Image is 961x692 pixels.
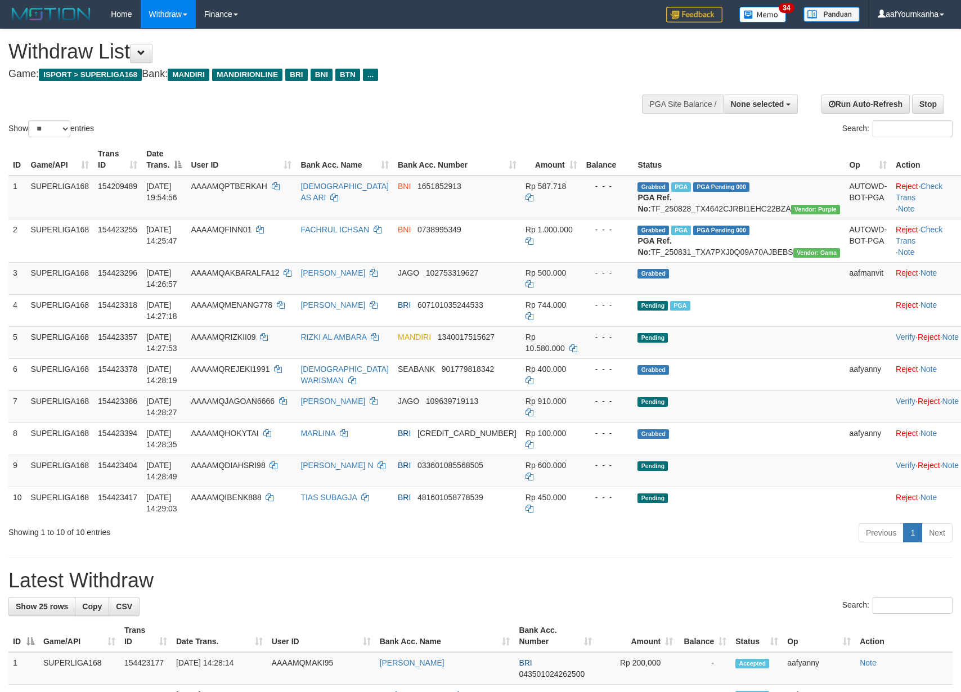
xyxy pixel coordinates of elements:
th: Trans ID: activate to sort column ascending [93,143,142,176]
span: BRI [398,429,411,438]
span: 34 [779,3,794,13]
span: Grabbed [637,182,669,192]
a: Reject [896,365,918,374]
td: 7 [8,390,26,423]
div: - - - [586,224,629,235]
div: - - - [586,331,629,343]
span: Show 25 rows [16,602,68,611]
span: Copy 901779818342 to clipboard [442,365,494,374]
img: panduan.png [803,7,860,22]
span: JAGO [398,268,419,277]
a: Previous [859,523,904,542]
th: Op: activate to sort column ascending [845,143,891,176]
td: AAAAMQMAKI95 [267,652,375,685]
span: Vendor URL: https://trx31.1velocity.biz [793,248,841,258]
img: Feedback.jpg [666,7,722,23]
td: 6 [8,358,26,390]
h1: Withdraw List [8,41,630,63]
span: Copy 607101035244533 to clipboard [417,300,483,309]
a: Note [920,493,937,502]
a: Stop [912,95,944,114]
a: Next [922,523,953,542]
a: Verify [896,461,915,470]
span: [DATE] 14:25:47 [146,225,177,245]
div: - - - [586,492,629,503]
th: Trans ID: activate to sort column ascending [120,620,172,652]
span: 154423318 [98,300,137,309]
td: SUPERLIGA168 [26,176,94,219]
a: Copy [75,597,109,616]
span: Copy 1651852913 to clipboard [417,182,461,191]
span: Grabbed [637,429,669,439]
span: Copy 043501024262500 to clipboard [519,669,585,678]
a: Note [898,204,915,213]
span: Rp 587.718 [526,182,566,191]
td: aafmanvit [845,262,891,294]
b: PGA Ref. No: [637,236,671,257]
span: Grabbed [637,365,669,375]
a: Note [920,429,937,438]
td: SUPERLIGA168 [26,423,94,455]
select: Showentries [28,120,70,137]
span: PGA Pending [693,182,749,192]
a: Note [942,461,959,470]
a: Reject [896,182,918,191]
a: 1 [903,523,922,542]
div: - - - [586,299,629,311]
span: 154423404 [98,461,137,470]
a: Note [920,268,937,277]
th: ID: activate to sort column descending [8,620,39,652]
input: Search: [873,120,953,137]
span: 154423357 [98,332,137,341]
span: ISPORT > SUPERLIGA168 [39,69,142,81]
span: AAAAMQIBENK888 [191,493,261,502]
span: 154423394 [98,429,137,438]
h1: Latest Withdraw [8,569,953,592]
span: [DATE] 14:29:03 [146,493,177,513]
td: 3 [8,262,26,294]
span: [DATE] 14:28:35 [146,429,177,449]
td: SUPERLIGA168 [26,326,94,358]
span: BTN [335,69,360,81]
a: Reject [896,429,918,438]
span: BRI [398,300,411,309]
span: 154423255 [98,225,137,234]
span: Rp 450.000 [526,493,566,502]
a: TIAS SUBAGJA [300,493,357,502]
span: Copy 109639719113 to clipboard [426,397,478,406]
span: Rp 10.580.000 [526,332,565,353]
span: Copy [82,602,102,611]
a: [DEMOGRAPHIC_DATA] AS ARI [300,182,389,202]
span: 154209489 [98,182,137,191]
a: [PERSON_NAME] [380,658,444,667]
span: Pending [637,493,668,503]
span: AAAAMQHOKYTAI [191,429,258,438]
span: Copy 167901001002532 to clipboard [417,429,517,438]
td: AUTOWD-BOT-PGA [845,176,891,219]
a: [PERSON_NAME] [300,300,365,309]
a: Reject [918,397,940,406]
span: 154423417 [98,493,137,502]
span: BRI [285,69,307,81]
span: [DATE] 14:26:57 [146,268,177,289]
span: [DATE] 14:28:49 [146,461,177,481]
span: Rp 744.000 [526,300,566,309]
td: SUPERLIGA168 [39,652,120,685]
a: Verify [896,397,915,406]
td: aafyanny [783,652,855,685]
th: Status [633,143,845,176]
a: MARLINA [300,429,335,438]
span: [DATE] 14:28:27 [146,397,177,417]
a: Verify [896,332,915,341]
span: BRI [519,658,532,667]
th: Date Trans.: activate to sort column ascending [172,620,267,652]
span: SEABANK [398,365,435,374]
td: SUPERLIGA168 [26,294,94,326]
label: Search: [842,120,953,137]
td: SUPERLIGA168 [26,390,94,423]
span: 154423378 [98,365,137,374]
a: Reject [896,300,918,309]
th: Game/API: activate to sort column ascending [26,143,94,176]
div: - - - [586,460,629,471]
span: MANDIRIONLINE [212,69,282,81]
